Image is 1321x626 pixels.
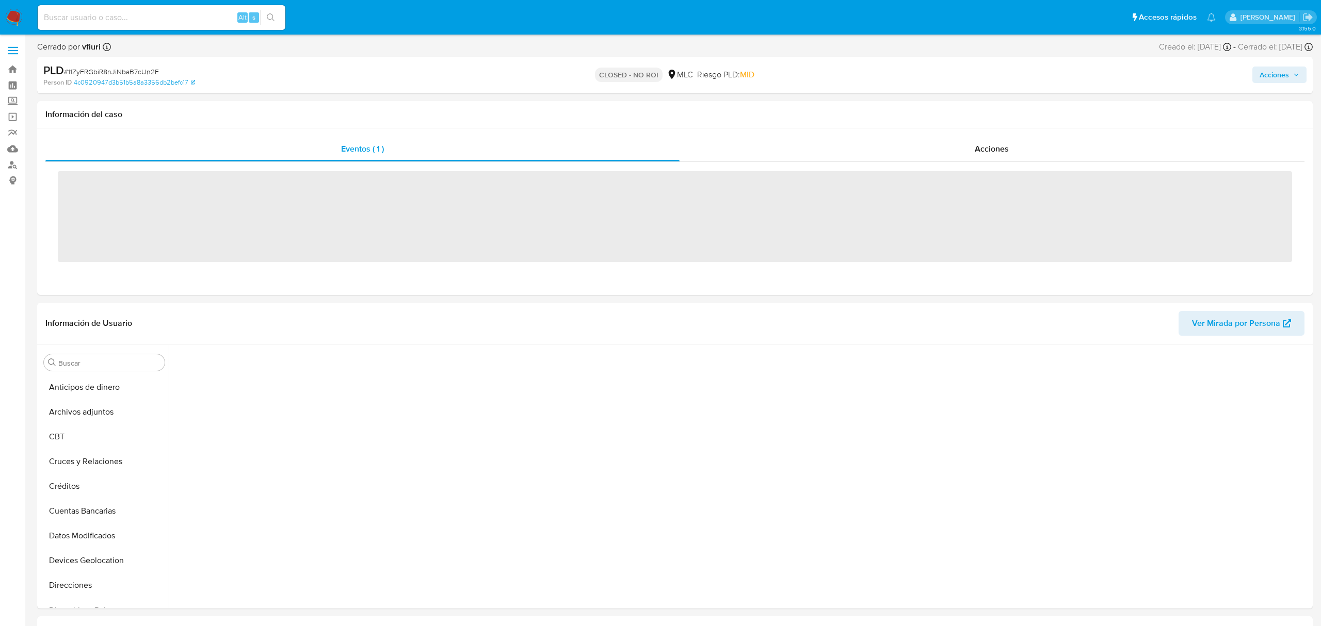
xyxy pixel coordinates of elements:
[43,62,64,78] b: PLD
[697,69,754,80] span: Riesgo PLD:
[667,69,693,80] div: MLC
[38,11,285,24] input: Buscar usuario o caso...
[238,12,247,22] span: Alt
[1179,311,1304,336] button: Ver Mirada por Persona
[260,10,281,25] button: search-icon
[1192,311,1280,336] span: Ver Mirada por Persona
[40,449,169,474] button: Cruces y Relaciones
[40,400,169,424] button: Archivos adjuntos
[1159,41,1231,53] div: Creado el: [DATE]
[40,375,169,400] button: Anticipos de dinero
[1260,67,1289,83] span: Acciones
[64,67,159,77] span: # 11ZyERGbiR8nJiNbaB7cUn2E
[1139,12,1197,23] span: Accesos rápidos
[740,69,754,80] span: MID
[975,143,1009,155] span: Acciones
[341,143,384,155] span: Eventos ( 1 )
[40,499,169,523] button: Cuentas Bancarias
[74,78,195,87] a: 4c0920947d3b51b5a8a3356db2befc17
[1207,13,1216,22] a: Notificaciones
[1241,12,1299,22] p: valentina.fiuri@mercadolibre.com
[40,548,169,573] button: Devices Geolocation
[45,109,1304,120] h1: Información del caso
[48,358,56,367] button: Buscar
[1302,12,1313,23] a: Salir
[1252,67,1307,83] button: Acciones
[45,318,132,328] h1: Información de Usuario
[37,41,101,53] span: Cerrado por
[43,78,72,87] b: Person ID
[1233,41,1236,53] span: -
[58,171,1292,262] span: ‌
[1238,41,1313,53] div: Cerrado el: [DATE]
[252,12,255,22] span: s
[40,474,169,499] button: Créditos
[40,523,169,548] button: Datos Modificados
[40,573,169,598] button: Direcciones
[40,424,169,449] button: CBT
[595,68,663,82] p: CLOSED - NO ROI
[80,41,101,53] b: vfiuri
[40,598,169,622] button: Dispositivos Point
[58,358,160,368] input: Buscar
